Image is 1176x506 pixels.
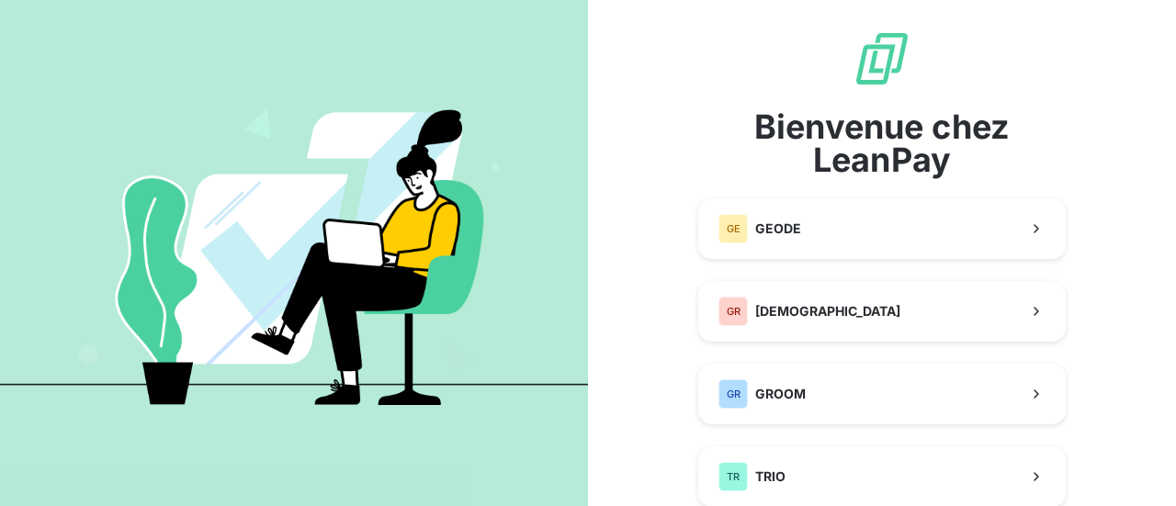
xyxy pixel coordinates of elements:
[755,219,801,238] span: GEODE
[698,198,1066,259] button: GEGEODE
[718,214,748,243] div: GE
[853,29,911,88] img: logo sigle
[698,364,1066,424] button: GRGROOM
[755,302,900,320] span: [DEMOGRAPHIC_DATA]
[718,297,748,326] div: GR
[718,379,748,409] div: GR
[698,281,1066,342] button: GR[DEMOGRAPHIC_DATA]
[755,385,806,403] span: GROOM
[698,110,1066,176] span: Bienvenue chez LeanPay
[755,467,786,486] span: TRIO
[718,462,748,491] div: TR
